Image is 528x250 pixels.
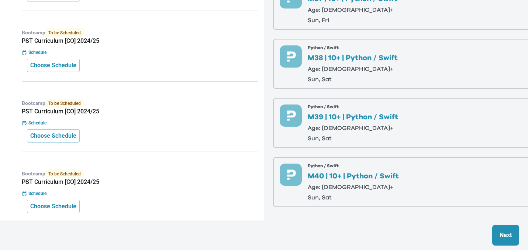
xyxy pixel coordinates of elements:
img: preface-course-icon [280,105,302,127]
p: Age: [DEMOGRAPHIC_DATA]+ [308,66,398,72]
button: Choose Schedule [27,129,80,143]
p: Python / Swift [308,45,398,50]
p: Choose Schedule [30,131,76,140]
p: sun, sat [308,195,399,201]
p: Bootcamp [22,169,258,178]
p: Schedule [28,120,46,126]
p: Age: [DEMOGRAPHIC_DATA]+ [308,7,397,13]
p: M40 | 10+ | Python / Swift [308,172,399,180]
p: Bootcamp [22,28,258,37]
p: Bootcamp [22,99,258,108]
h5: PST Curriculum [CO] 2024/25 [22,178,258,186]
p: sun, fri [308,17,397,23]
img: preface-course-icon [280,164,302,186]
p: M38 | 10+ | Python / Swift [308,54,398,62]
p: sun, sat [308,136,398,141]
p: Choose Schedule [30,202,76,211]
p: Age: [DEMOGRAPHIC_DATA]+ [308,184,399,190]
p: sun, sat [308,76,398,82]
p: Python / Swift [308,105,398,109]
span: To be Scheduled [45,169,84,178]
h5: PST Curriculum [CO] 2024/25 [22,108,258,115]
p: M39 | 10+ | Python / Swift [308,113,398,121]
p: Schedule [28,49,46,56]
h5: PST Curriculum [CO] 2024/25 [22,37,258,45]
img: preface-course-icon [280,45,302,68]
button: Next [492,225,519,246]
span: To be Scheduled [45,28,84,37]
p: Schedule [28,190,46,197]
span: To be Scheduled [45,99,84,108]
p: Python / Swift [308,164,399,168]
button: Choose Schedule [27,59,80,72]
p: Age: [DEMOGRAPHIC_DATA]+ [308,125,398,131]
p: Choose Schedule [30,61,76,70]
p: Next [500,231,512,240]
button: Choose Schedule [27,200,80,213]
